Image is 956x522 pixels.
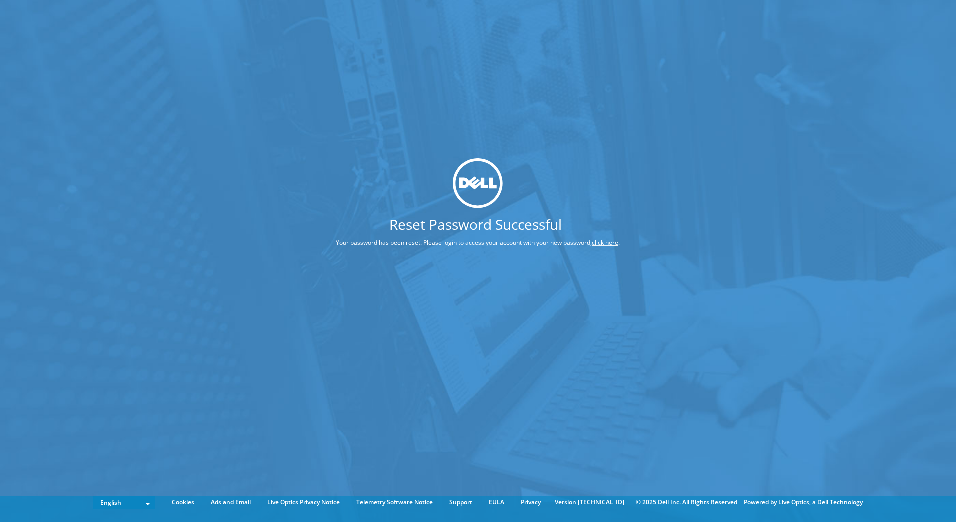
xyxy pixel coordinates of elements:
a: Telemetry Software Notice [349,497,440,508]
a: Cookies [164,497,202,508]
li: Powered by Live Optics, a Dell Technology [744,497,863,508]
li: © 2025 Dell Inc. All Rights Reserved [631,497,742,508]
a: Privacy [513,497,548,508]
a: Live Optics Privacy Notice [260,497,347,508]
p: Your password has been reset. Please login to access your account with your new password, . [298,237,657,248]
img: dell_svg_logo.svg [453,158,503,208]
h1: Reset Password Successful [298,217,652,231]
a: click here [592,238,618,247]
a: EULA [481,497,512,508]
a: Ads and Email [203,497,258,508]
li: Version [TECHNICAL_ID] [550,497,629,508]
a: Support [442,497,480,508]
